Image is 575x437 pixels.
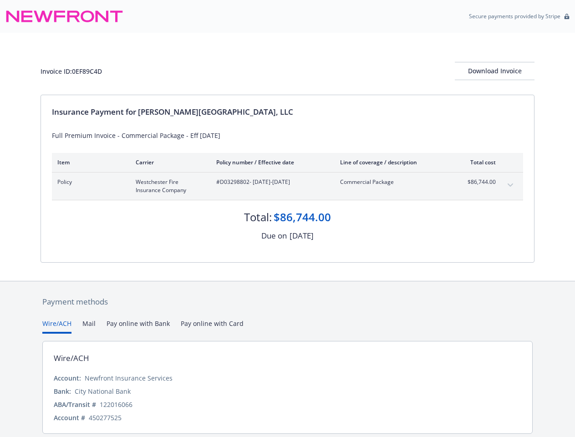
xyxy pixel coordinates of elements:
div: Total: [244,209,272,225]
div: 122016066 [100,400,132,409]
span: #D03298802 - [DATE]-[DATE] [216,178,326,186]
span: $86,744.00 [462,178,496,186]
button: Pay online with Bank [107,319,170,334]
div: Policy number / Effective date [216,158,326,166]
div: Line of coverage / description [340,158,447,166]
div: Full Premium Invoice - Commercial Package - Eff [DATE] [52,131,523,140]
div: Wire/ACH [54,352,89,364]
div: Bank: [54,386,71,396]
div: [DATE] [290,230,314,242]
div: Account # [54,413,85,422]
div: Newfront Insurance Services [85,373,173,383]
div: ABA/Transit # [54,400,96,409]
div: 450277525 [89,413,122,422]
div: Total cost [462,158,496,166]
span: Commercial Package [340,178,447,186]
div: Invoice ID: 0EF89C4D [41,66,102,76]
button: expand content [503,178,518,193]
button: Wire/ACH [42,319,71,334]
div: PolicyWestchester Fire Insurance Company#D03298802- [DATE]-[DATE]Commercial Package$86,744.00expa... [52,173,523,200]
div: Due on [261,230,287,242]
span: Policy [57,178,121,186]
div: Payment methods [42,296,533,308]
span: Westchester Fire Insurance Company [136,178,202,194]
div: $86,744.00 [274,209,331,225]
button: Download Invoice [455,62,534,80]
div: City National Bank [75,386,131,396]
div: Item [57,158,121,166]
div: Account: [54,373,81,383]
button: Pay online with Card [181,319,244,334]
p: Secure payments provided by Stripe [469,12,560,20]
div: Insurance Payment for [PERSON_NAME][GEOGRAPHIC_DATA], LLC [52,106,523,118]
div: Carrier [136,158,202,166]
button: Mail [82,319,96,334]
